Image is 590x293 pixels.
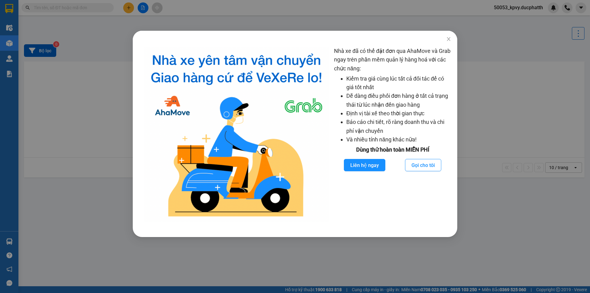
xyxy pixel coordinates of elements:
[446,37,451,42] span: close
[405,159,441,171] button: Gọi cho tôi
[346,135,451,144] li: Và nhiều tính năng khác nữa!
[334,145,451,154] div: Dùng thử hoàn toàn MIỄN PHÍ
[346,74,451,92] li: Kiểm tra giá cùng lúc tất cả đối tác để có giá tốt nhất
[346,92,451,109] li: Dễ dàng điều phối đơn hàng ở tất cả trạng thái từ lúc nhận đến giao hàng
[350,161,379,169] span: Liên hệ ngay
[144,47,329,222] img: logo
[334,47,451,222] div: Nhà xe đã có thể đặt đơn qua AhaMove và Grab ngay trên phần mềm quản lý hàng hoá với các chức năng:
[411,161,435,169] span: Gọi cho tôi
[346,118,451,135] li: Báo cáo chi tiết, rõ ràng doanh thu và chi phí vận chuyển
[346,109,451,118] li: Định vị tài xế theo thời gian thực
[344,159,385,171] button: Liên hệ ngay
[440,31,457,48] button: Close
